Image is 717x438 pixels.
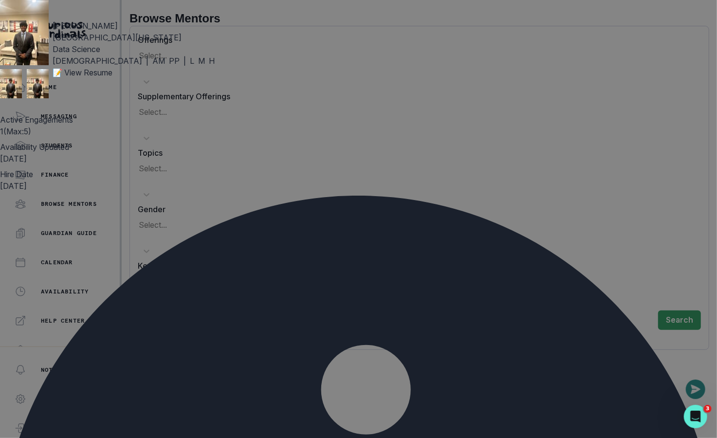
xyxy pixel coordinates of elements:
[684,405,707,428] iframe: Intercom live chat
[27,69,49,98] img: mentor profile picture
[152,55,165,67] span: AM
[53,43,215,55] p: Data Science
[184,55,186,67] p: |
[53,20,118,32] p: [PERSON_NAME]
[53,32,215,43] p: [GEOGRAPHIC_DATA][US_STATE]
[198,55,205,67] span: M
[169,55,180,67] span: PP
[209,55,215,67] span: H
[704,405,712,413] span: 3
[53,67,215,78] a: 📝 View Resume
[53,55,142,67] span: [DEMOGRAPHIC_DATA]
[146,55,148,67] p: |
[190,55,194,67] span: L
